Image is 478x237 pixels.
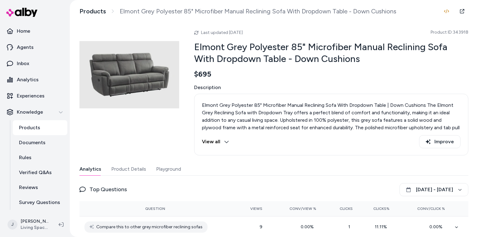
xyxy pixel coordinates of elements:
p: Elmont Grey Polyester 85" Microfiber Manual Reclining Sofa With Dropdown Table | Down Cushions Th... [202,102,461,161]
button: J[PERSON_NAME]Living Spaces [4,215,54,235]
button: [DATE] - [DATE] [399,183,468,196]
a: Survey Questions [13,195,67,210]
p: Survey Questions [19,199,60,206]
img: alby Logo [6,8,37,17]
nav: breadcrumb [79,7,396,15]
span: Living Spaces [21,225,49,231]
a: Agents [2,40,67,55]
span: 0.00 % [301,224,316,230]
p: Verified Q&As [19,169,52,176]
button: View all [202,135,229,148]
p: Products [19,124,40,131]
p: [PERSON_NAME] [21,218,49,225]
span: $695 [194,69,211,79]
button: Clicks [326,204,353,214]
p: Knowledge [17,108,43,116]
span: 0.00 % [429,224,445,230]
span: Top Questions [89,185,127,194]
button: Knowledge [2,105,67,120]
span: Product ID: 343918 [431,29,468,36]
span: Clicks% [373,206,390,211]
span: 11.11 % [375,224,390,230]
p: Rules [19,154,31,161]
span: Last updated [DATE] [201,30,243,35]
span: 1 [348,224,353,230]
p: Documents [19,139,45,146]
p: Experiences [17,92,45,100]
button: Analytics [79,163,101,175]
a: Products [13,120,67,135]
button: Conv/View % [272,204,316,214]
a: Home [2,24,67,39]
button: Clicks% [363,204,390,214]
p: Reviews [19,184,38,191]
button: Product Details [111,163,146,175]
a: Experiences [2,88,67,103]
a: Inbox [2,56,67,71]
img: 343918_grey_polyester_sofa_signature_7219.jpg [79,25,179,125]
a: Reviews [13,180,67,195]
span: Conv/Click % [417,206,445,211]
button: Improve [419,135,461,148]
p: Analytics [17,76,39,83]
a: Analytics [2,72,67,87]
button: Conv/Click % [399,204,445,214]
span: Compare this to other grey microfiber reclining sofas [96,223,203,231]
span: 9 [260,224,262,230]
span: Question [145,206,165,211]
span: Description [194,84,468,91]
button: Playground [156,163,181,175]
a: Documents [13,135,67,150]
button: Question [145,204,165,214]
p: Agents [17,44,34,51]
span: Views [250,206,262,211]
span: Conv/View % [289,206,316,211]
button: Views [236,204,263,214]
a: Verified Q&As [13,165,67,180]
span: J [7,220,17,230]
span: Elmont Grey Polyester 85" Microfiber Manual Reclining Sofa With Dropdown Table - Down Cushions [120,7,396,15]
h2: Elmont Grey Polyester 85" Microfiber Manual Reclining Sofa With Dropdown Table - Down Cushions [194,41,468,64]
a: Rules [13,150,67,165]
span: Clicks [340,206,353,211]
p: Home [17,27,30,35]
a: Products [79,7,106,15]
p: Inbox [17,60,29,67]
